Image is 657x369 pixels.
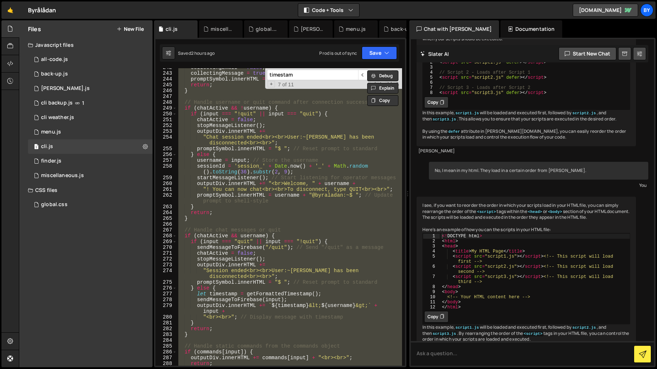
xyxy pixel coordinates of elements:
[41,56,68,63] div: all-code.js
[34,144,38,150] span: 1
[155,210,177,216] div: 264
[572,111,597,116] code: script2.js
[429,162,649,180] div: No, I mean in my html. They load in a certain order from [PERSON_NAME].
[211,25,234,33] div: miscellaneous.js
[447,129,461,134] code: defer
[41,85,90,92] div: [PERSON_NAME].js
[155,349,177,355] div: 286
[28,6,56,15] div: Byrålådan
[155,76,177,82] div: 244
[155,239,177,245] div: 269
[155,105,177,111] div: 249
[267,70,358,80] input: Search for
[155,134,177,146] div: 254
[527,209,543,214] code: <head>
[28,110,153,125] div: 10338/45687.js
[155,163,177,175] div: 258
[362,46,397,60] button: Save
[155,157,177,163] div: 257
[367,83,398,94] button: Explain
[423,60,437,65] div: 2
[155,70,177,76] div: 243
[559,47,616,60] button: Start new chat
[155,332,177,337] div: 283
[298,4,359,17] button: Code + Tools
[117,26,144,32] button: New File
[155,192,177,204] div: 262
[424,311,449,323] button: Copy
[367,95,398,106] button: Copy
[423,234,440,239] div: 1
[41,114,74,121] div: cli weather.js
[155,245,177,250] div: 270
[155,337,177,343] div: 284
[19,183,153,197] div: CSS files
[417,197,636,367] div: I see, if you want to reorder the order in which your scripts load in your HTML file, you can sim...
[500,20,562,38] div: Documentation
[155,128,177,134] div: 253
[155,186,177,192] div: 261
[41,201,68,208] div: global.css
[41,100,73,106] div: cli backup.js
[28,154,153,168] div: 10338/24973.js
[155,291,177,297] div: 277
[155,303,177,314] div: 279
[358,70,368,80] span: ​
[640,4,653,17] a: By
[476,209,497,214] code: <script>
[191,50,215,56] div: 2 hours ago
[178,50,215,56] div: Saved
[573,4,638,17] a: [DOMAIN_NAME]
[455,325,480,330] code: script1.js
[155,314,177,320] div: 280
[155,268,177,279] div: 274
[155,227,177,233] div: 267
[155,256,177,262] div: 272
[455,111,480,116] code: script1.js
[155,355,177,361] div: 287
[41,71,68,77] div: back-up.js
[395,81,400,88] span: Search In Selection
[423,75,437,80] div: 5
[28,125,153,139] div: 10338/45238.js
[166,25,178,33] div: cli.js
[423,274,440,284] div: 7
[423,244,440,249] div: 3
[155,181,177,186] div: 260
[155,250,177,256] div: 271
[319,50,357,56] div: Prod is out of sync
[256,25,279,33] div: global.css
[19,38,153,52] div: Javascript files
[523,331,543,336] code: <script>
[423,249,440,254] div: 4
[155,82,177,88] div: 245
[431,181,647,189] div: You
[572,325,597,330] code: script2.js
[391,25,414,33] div: back-up.js
[423,85,437,90] div: 7
[424,97,449,108] button: Copy
[423,290,440,295] div: 9
[301,25,324,33] div: [PERSON_NAME].js
[155,146,177,152] div: 255
[28,197,153,212] div: 10338/24192.css
[423,284,440,290] div: 8
[41,158,61,164] div: finder.js
[155,297,177,303] div: 278
[28,25,41,33] h2: Files
[155,221,177,227] div: 266
[423,295,440,300] div: 10
[155,361,177,366] div: 288
[1,1,19,19] a: 🤙
[423,65,437,70] div: 3
[417,12,636,146] div: In [PERSON_NAME][DOMAIN_NAME], you can control the order in which your scripts load by using the ...
[418,148,634,154] div: [PERSON_NAME]
[155,326,177,332] div: 282
[423,239,440,244] div: 2
[155,123,177,128] div: 252
[423,305,440,310] div: 12
[155,117,177,123] div: 251
[155,94,177,99] div: 247
[275,82,297,87] span: 7 of 11
[155,262,177,268] div: 273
